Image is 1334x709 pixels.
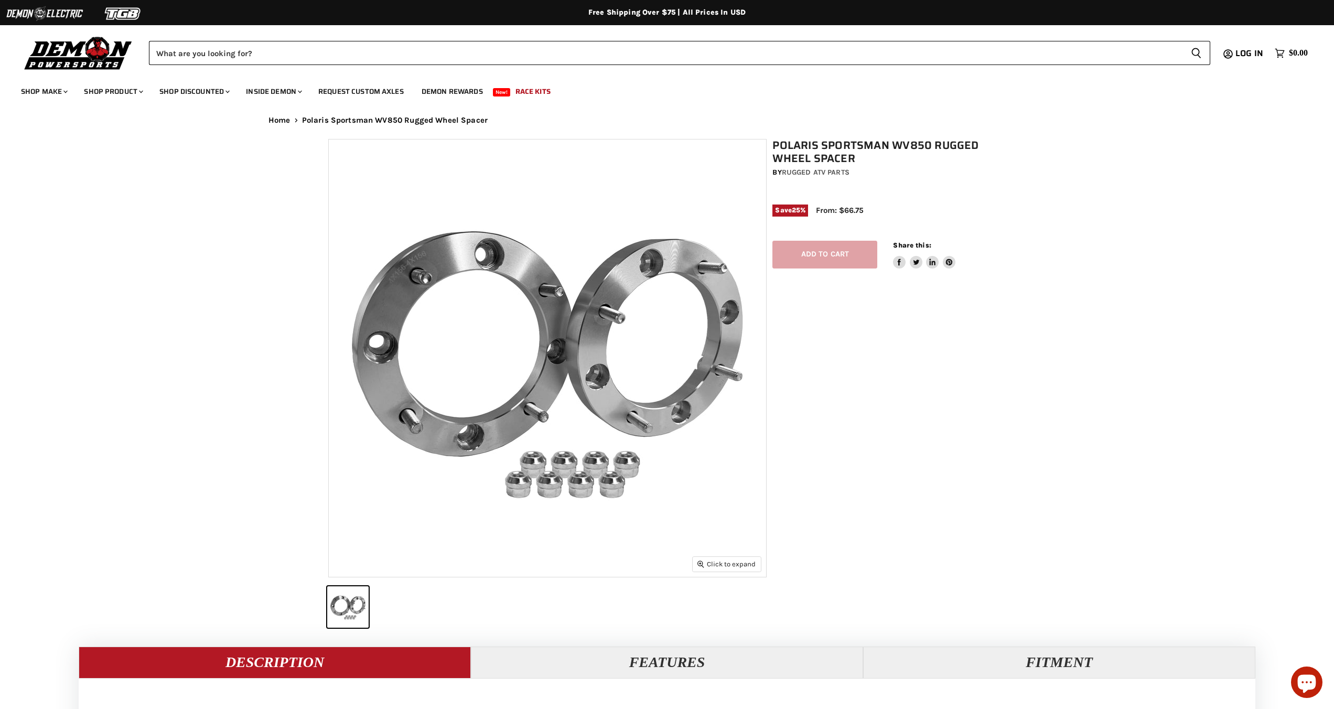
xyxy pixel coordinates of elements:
[1289,48,1308,58] span: $0.00
[13,77,1305,102] ul: Main menu
[302,116,488,125] span: Polaris Sportsman WV850 Rugged Wheel Spacer
[1288,667,1326,701] inbox-online-store-chat: Shopify online store chat
[772,205,808,216] span: Save %
[493,88,511,96] span: New!
[471,647,863,678] button: Features
[84,4,163,24] img: TGB Logo 2
[152,81,236,102] a: Shop Discounted
[21,34,136,71] img: Demon Powersports
[76,81,149,102] a: Shop Product
[1182,41,1210,65] button: Search
[508,81,558,102] a: Race Kits
[693,557,761,571] button: Click to expand
[310,81,412,102] a: Request Custom Axles
[329,139,766,577] img: Polaris Sportsman WV850 Rugged Wheel Spacer
[238,81,308,102] a: Inside Demon
[782,168,849,177] a: Rugged ATV Parts
[1231,49,1270,58] a: Log in
[149,41,1210,65] form: Product
[13,81,74,102] a: Shop Make
[1270,46,1313,61] a: $0.00
[1235,47,1263,60] span: Log in
[772,139,1012,165] h1: Polaris Sportsman WV850 Rugged Wheel Spacer
[893,241,931,249] span: Share this:
[248,116,1086,125] nav: Breadcrumbs
[327,586,369,628] button: Polaris Sportsman WV850 Rugged Wheel Spacer thumbnail
[697,560,756,568] span: Click to expand
[414,81,491,102] a: Demon Rewards
[792,206,800,214] span: 25
[863,647,1255,678] button: Fitment
[248,8,1086,17] div: Free Shipping Over $75 | All Prices In USD
[149,41,1182,65] input: Search
[268,116,291,125] a: Home
[772,167,1012,178] div: by
[816,206,864,215] span: From: $66.75
[5,4,84,24] img: Demon Electric Logo 2
[79,647,471,678] button: Description
[893,241,955,268] aside: Share this:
